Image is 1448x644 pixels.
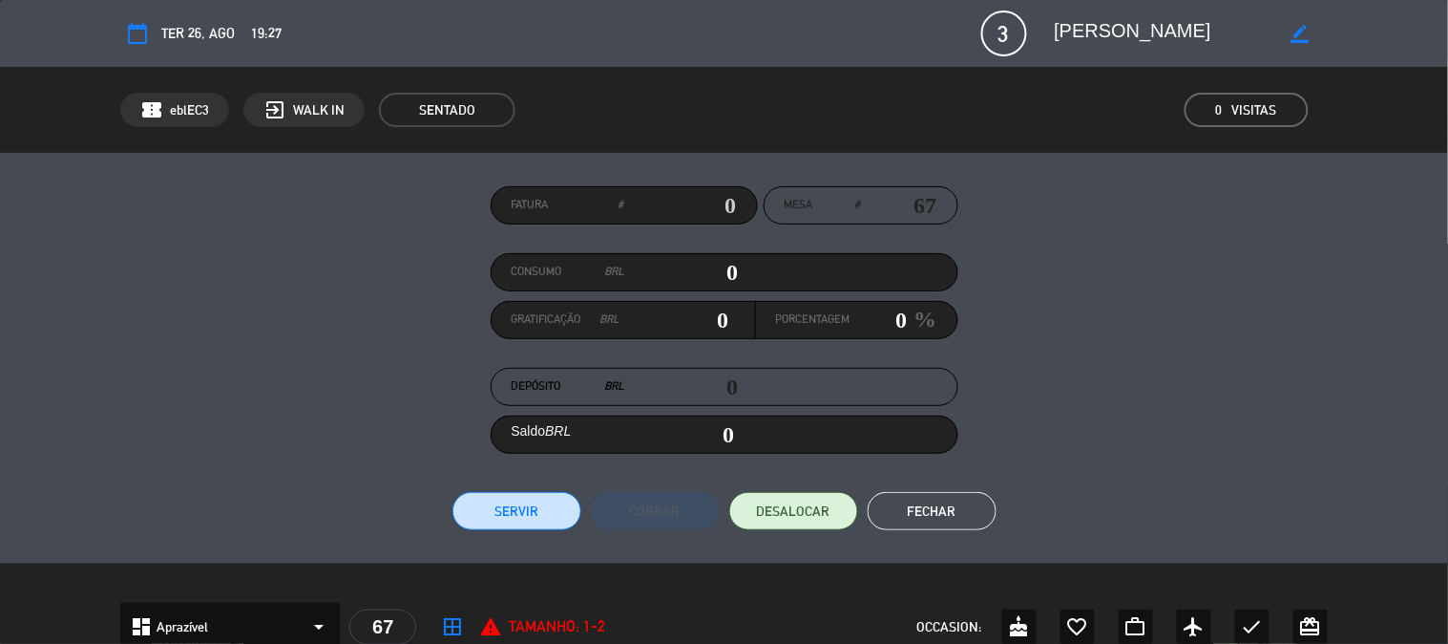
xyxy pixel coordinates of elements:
i: airplanemode_active [1183,615,1206,638]
em: BRL [545,423,571,439]
i: arrow_drop_down [307,615,330,638]
span: WALK IN [293,99,345,121]
label: Saldo [512,420,572,442]
button: Cobrar [591,492,720,530]
i: border_all [441,615,464,638]
i: dashboard [130,615,153,638]
em: BRL [605,263,625,282]
em: % [908,301,937,338]
div: Tamanho: 1-2 [479,614,605,639]
em: BRL [600,311,620,330]
input: 0 [620,306,729,334]
span: 0 [1216,99,1223,121]
button: Servir [452,492,581,530]
span: eblEC3 [170,99,209,121]
span: DESALOCAR [757,502,830,522]
span: confirmation_number [140,98,163,121]
label: Gratificação [512,311,620,330]
i: calendar_today [126,22,149,45]
em: Visitas [1232,99,1277,121]
i: favorite_border [1066,615,1089,638]
i: cake [1008,615,1031,638]
i: check [1241,615,1264,638]
span: Ter 26, ago [161,22,235,45]
button: DESALOCAR [729,492,858,530]
span: SENTADO [379,93,515,127]
i: exit_to_app [263,98,286,121]
em: # [619,196,624,215]
i: report_problem [479,615,502,638]
button: calendar_today [120,16,155,51]
span: 3 [981,11,1027,56]
input: 0 [625,258,739,287]
label: Fatura [512,196,624,215]
span: OCCASION: [917,616,982,638]
label: Depósito [512,377,625,397]
span: 19:27 [251,22,282,45]
label: Consumo [512,263,625,282]
i: card_giftcard [1299,615,1322,638]
label: Porcentagem [776,311,850,330]
span: Aprazível [157,616,208,638]
em: # [855,196,861,215]
em: BRL [605,377,625,397]
span: Mesa [785,196,813,215]
input: 0 [850,306,908,334]
i: work_outline [1124,615,1147,638]
input: number [861,191,937,220]
input: 0 [624,191,737,220]
i: border_color [1291,25,1309,43]
button: Fechar [868,492,997,530]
